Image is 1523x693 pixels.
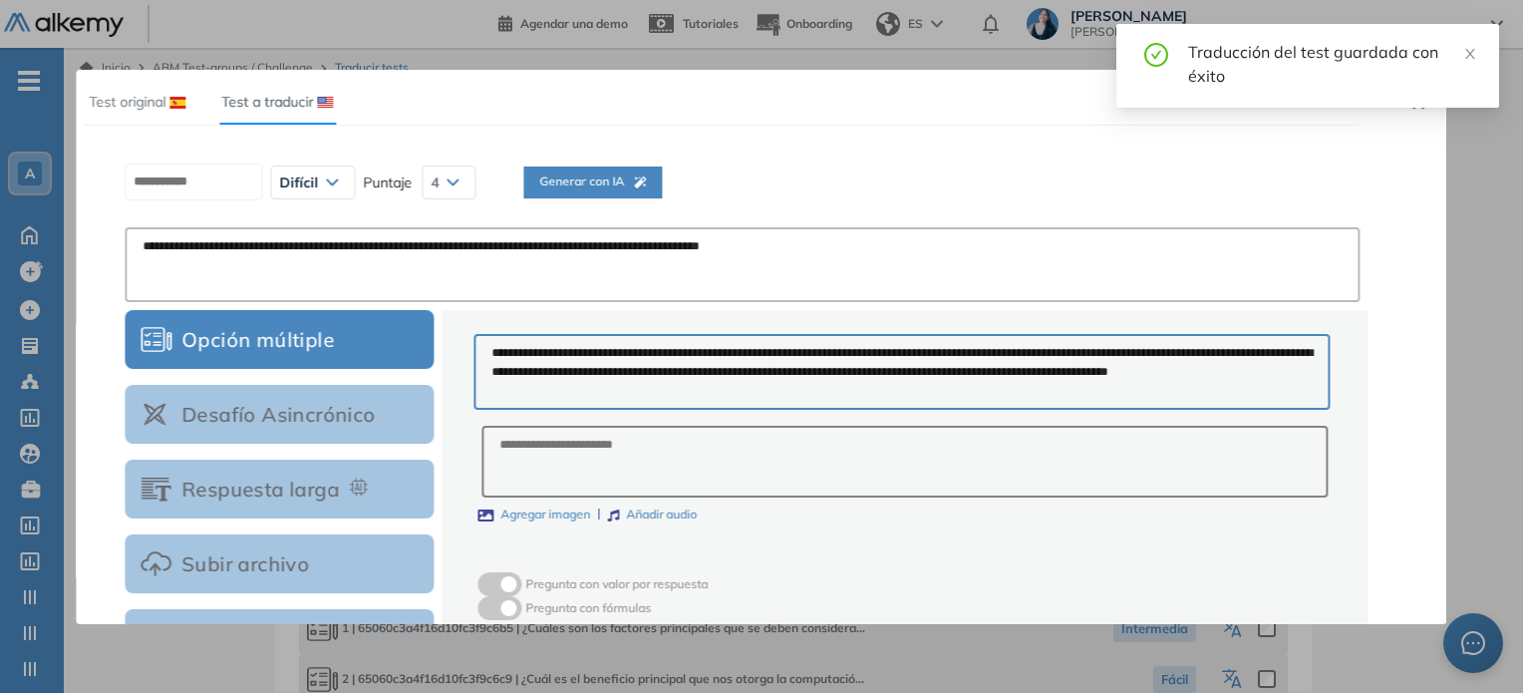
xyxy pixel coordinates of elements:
[89,93,165,111] span: Test original
[279,174,318,190] span: Difícil
[125,460,434,519] button: Respuesta larga
[523,167,662,198] button: Generar con IA
[169,97,185,109] img: ESP
[125,534,434,593] button: Subir archivo
[607,506,697,524] label: Añadir audio
[477,506,590,524] label: Agregar imagen
[221,93,313,111] span: Test a traducir
[363,172,412,193] span: Puntaje
[525,600,651,615] span: Pregunta con fórmulas
[125,385,434,444] button: Desafío Asincrónico
[125,310,434,369] button: Opción múltiple
[1188,40,1475,88] div: Traducción del test guardada con éxito
[525,576,708,591] span: Pregunta con valor por respuesta
[317,97,333,109] img: USA
[125,609,434,668] button: Respuesta con video
[1144,40,1168,67] span: check-circle
[1463,47,1477,61] span: close
[431,174,439,190] span: 4
[539,173,646,191] span: Generar con IA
